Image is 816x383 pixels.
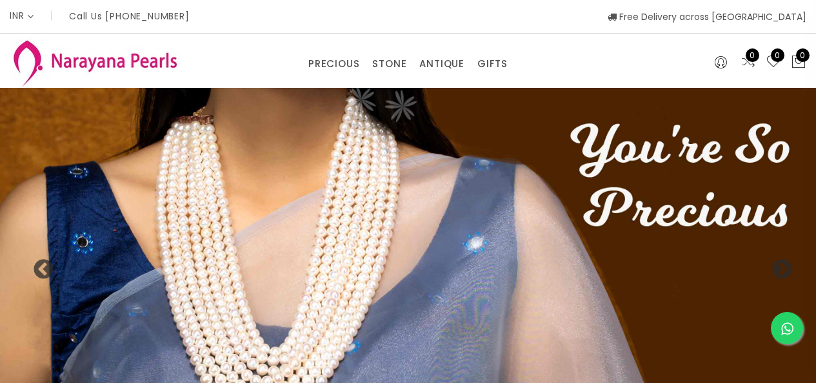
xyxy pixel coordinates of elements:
[771,48,784,62] span: 0
[766,54,781,71] a: 0
[308,54,359,74] a: PRECIOUS
[608,10,806,23] span: Free Delivery across [GEOGRAPHIC_DATA]
[791,54,806,71] button: 0
[69,12,190,21] p: Call Us [PHONE_NUMBER]
[419,54,464,74] a: ANTIQUE
[32,259,45,272] button: Previous
[796,48,810,62] span: 0
[741,54,756,71] a: 0
[477,54,508,74] a: GIFTS
[746,48,759,62] span: 0
[771,259,784,272] button: Next
[372,54,406,74] a: STONE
